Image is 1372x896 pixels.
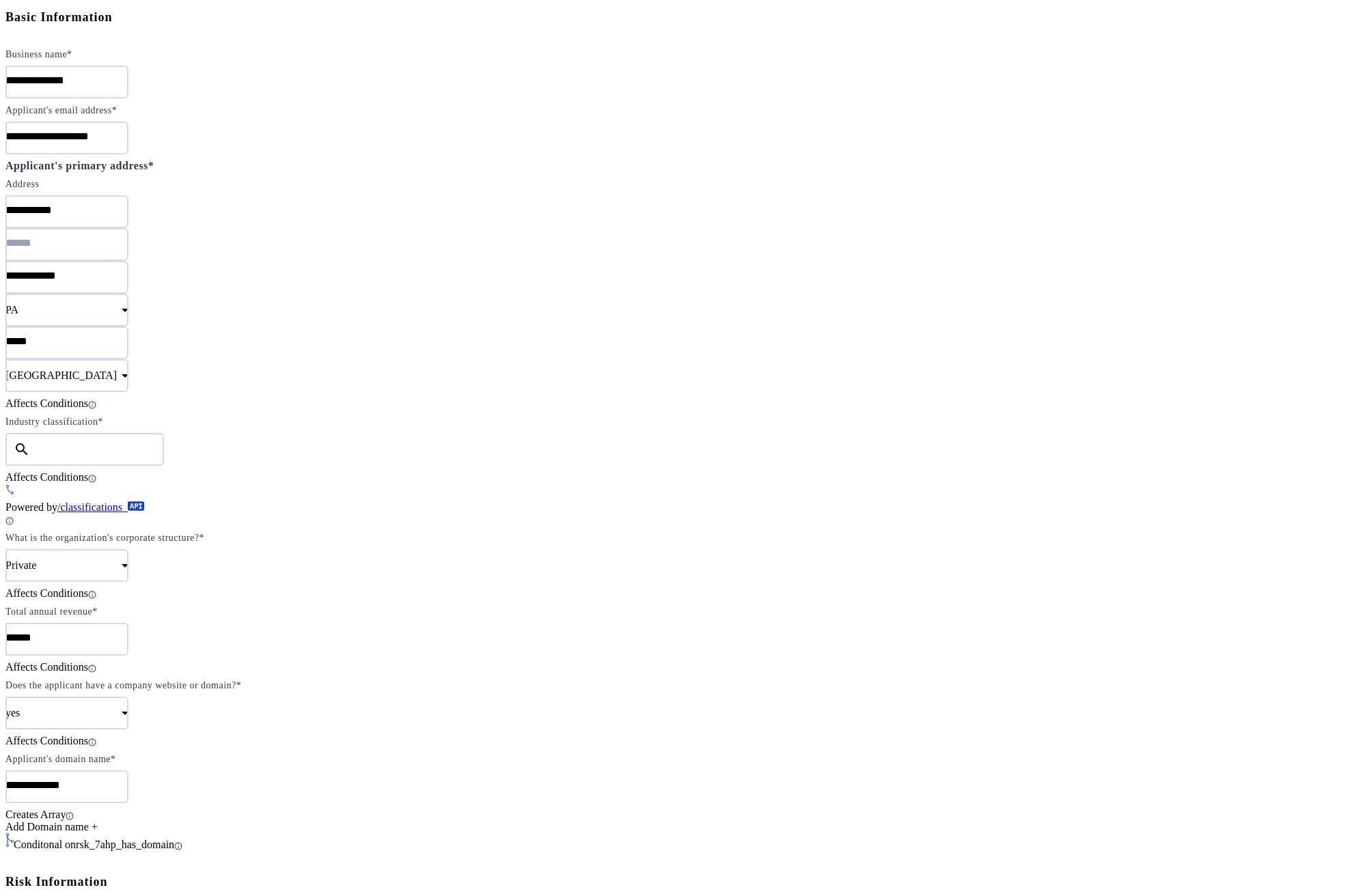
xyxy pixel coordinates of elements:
[5,735,1367,747] div: Affects Conditions
[5,304,18,316] span: PA
[14,839,76,850] span: Conditonal on
[5,7,1367,27] h5: Basic Information
[5,49,72,59] label: Business name*
[5,105,117,115] label: Applicant's email address*
[5,179,39,189] label: Address
[5,680,241,690] label: Does the applicant have a company website or domain?*
[57,501,145,513] a: /classifications
[5,369,117,381] span: [GEOGRAPHIC_DATA]
[5,809,1367,821] div: Creates Array
[5,606,98,617] label: Total annual revenue*
[5,501,1367,526] div: Powered by
[5,160,154,171] label: Applicant's primary address*
[5,559,36,571] span: Private
[5,471,1367,484] div: Affects Conditions
[5,441,38,458] mat-icon: search
[5,587,1367,600] div: Affects Conditions
[5,707,20,718] span: yes
[5,397,1367,410] div: Affects Conditions
[76,839,174,850] span: rsk_7ahp_has_domain
[5,754,116,764] label: Applicant's domain name*
[5,417,103,427] label: Industry classification*
[5,821,1367,833] div: Add Domain name +
[5,871,1367,892] h5: Risk Information
[5,661,1367,673] div: Affects Conditions
[5,533,204,543] label: What is the organization's corporate structure?*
